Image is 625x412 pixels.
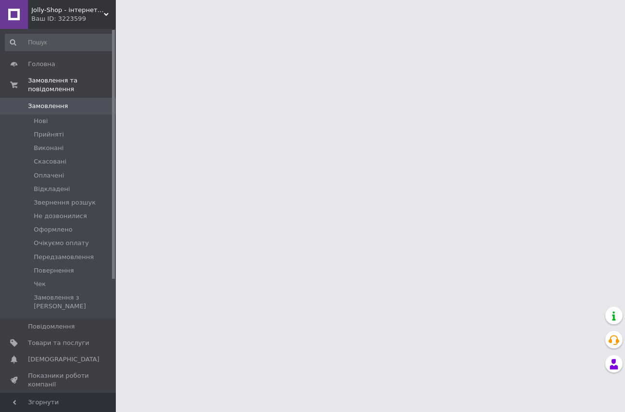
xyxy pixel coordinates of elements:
[34,130,64,139] span: Прийняті
[34,212,87,220] span: Не дозвонилися
[34,253,94,261] span: Передзамовлення
[34,198,96,207] span: Звернення розшук
[34,157,67,166] span: Скасовані
[28,355,99,364] span: [DEMOGRAPHIC_DATA]
[31,6,104,14] span: Jolly-Shop - інтернет-магазин аксессуарів
[28,339,89,347] span: Товари та послуги
[28,60,55,69] span: Головна
[34,293,113,311] span: Замовлення з [PERSON_NAME]
[5,34,114,51] input: Пошук
[28,322,75,331] span: Повідомлення
[34,171,64,180] span: Оплачені
[34,225,72,234] span: Оформлено
[28,371,89,389] span: Показники роботи компанії
[28,102,68,110] span: Замовлення
[34,280,46,288] span: Чек
[34,144,64,152] span: Виконані
[34,185,70,193] span: Відкладені
[31,14,116,23] div: Ваш ID: 3223599
[34,117,48,125] span: Нові
[28,76,116,94] span: Замовлення та повідомлення
[34,266,74,275] span: Повернення
[34,239,89,247] span: Очікуємо оплату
